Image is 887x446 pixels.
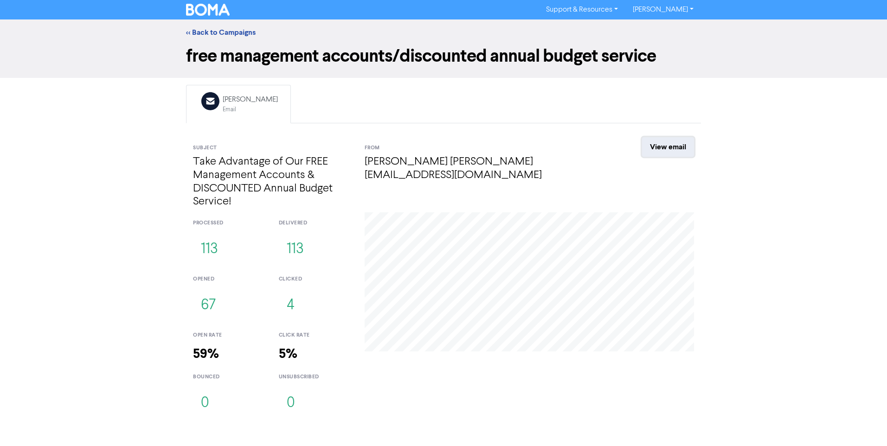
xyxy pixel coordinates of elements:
strong: 59% [193,346,219,362]
div: Subject [193,144,351,152]
button: 0 [279,388,303,419]
div: [PERSON_NAME] [223,94,278,105]
iframe: Chat Widget [841,401,887,446]
button: 67 [193,290,224,321]
div: opened [193,275,265,283]
h4: [PERSON_NAME] [PERSON_NAME][EMAIL_ADDRESS][DOMAIN_NAME] [365,155,608,182]
div: bounced [193,373,265,381]
h1: free management accounts/discounted annual budget service [186,45,701,67]
div: processed [193,219,265,227]
div: unsubscribed [279,373,351,381]
button: 113 [193,234,226,265]
div: delivered [279,219,351,227]
button: 0 [193,388,217,419]
a: [PERSON_NAME] [625,2,701,17]
button: 113 [279,234,312,265]
div: clicked [279,275,351,283]
img: BOMA Logo [186,4,230,16]
div: open rate [193,331,265,339]
a: Support & Resources [539,2,625,17]
a: View email [642,137,694,157]
div: Email [223,105,278,114]
strong: 5% [279,346,297,362]
button: 4 [279,290,302,321]
h4: Take Advantage of Our FREE Management Accounts & DISCOUNTED Annual Budget Service! [193,155,351,209]
div: click rate [279,331,351,339]
a: << Back to Campaigns [186,28,256,37]
div: From [365,144,608,152]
